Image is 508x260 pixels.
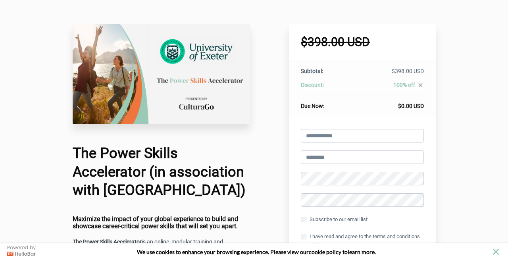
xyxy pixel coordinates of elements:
img: 83720c0-6e26-5801-a5d4-42ecd71128a7_University_of_Exeter_Checkout_Page.png [73,24,250,124]
input: I have read and agree to the terms and conditions of this page. [301,234,306,239]
span: We use cookies to enhance your browsing experience. Please view our [137,248,309,255]
i: close [417,82,424,89]
span: Subtotal: [301,68,323,74]
span: learn more. [348,248,376,255]
span: 100% off [393,82,415,88]
span: $0.00 USD [398,103,424,109]
th: Due Now: [301,96,352,110]
strong: The Power Skills Accelerator [73,239,142,245]
th: Discount: [301,81,352,96]
label: Subscribe to our email list. [301,215,369,224]
input: Subscribe to our email list. [301,217,306,222]
button: close [491,247,501,257]
a: cookie policy [309,248,341,255]
a: close [415,82,424,91]
h1: The Power Skills Accelerator (in association with [GEOGRAPHIC_DATA]) [73,144,250,200]
h1: $398.00 USD [301,36,424,48]
td: $398.00 USD [352,67,423,81]
strong: to [343,248,348,255]
label: I have read and agree to the terms and conditions of this page. [301,232,424,250]
h4: Maximize the impact of your global experience to build and showcase career-critical power skills ... [73,216,250,229]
